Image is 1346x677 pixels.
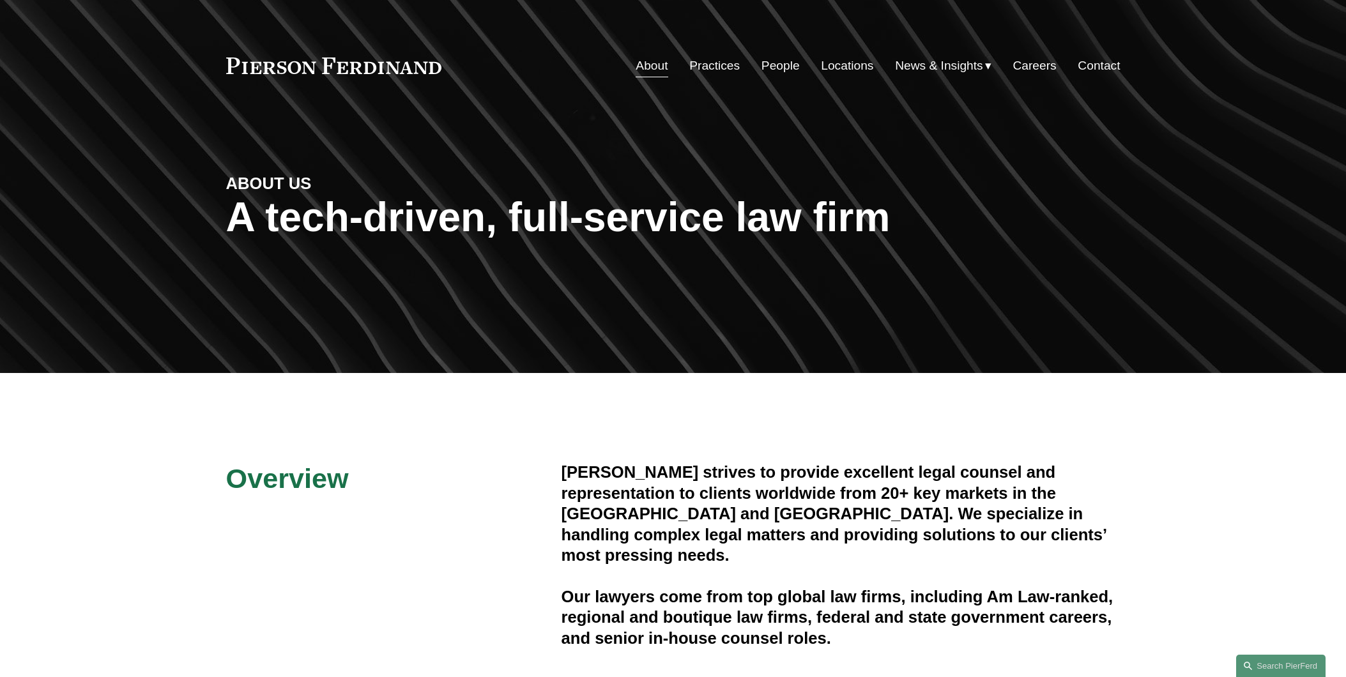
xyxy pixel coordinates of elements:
[562,462,1120,565] h4: [PERSON_NAME] strives to provide excellent legal counsel and representation to clients worldwide ...
[226,194,1120,241] h1: A tech-driven, full-service law firm
[226,174,312,192] strong: ABOUT US
[1236,655,1326,677] a: Search this site
[821,54,873,78] a: Locations
[761,54,800,78] a: People
[226,463,349,494] span: Overview
[1013,54,1056,78] a: Careers
[636,54,668,78] a: About
[1078,54,1120,78] a: Contact
[895,55,983,77] span: News & Insights
[689,54,740,78] a: Practices
[895,54,991,78] a: folder dropdown
[562,586,1120,648] h4: Our lawyers come from top global law firms, including Am Law-ranked, regional and boutique law fi...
